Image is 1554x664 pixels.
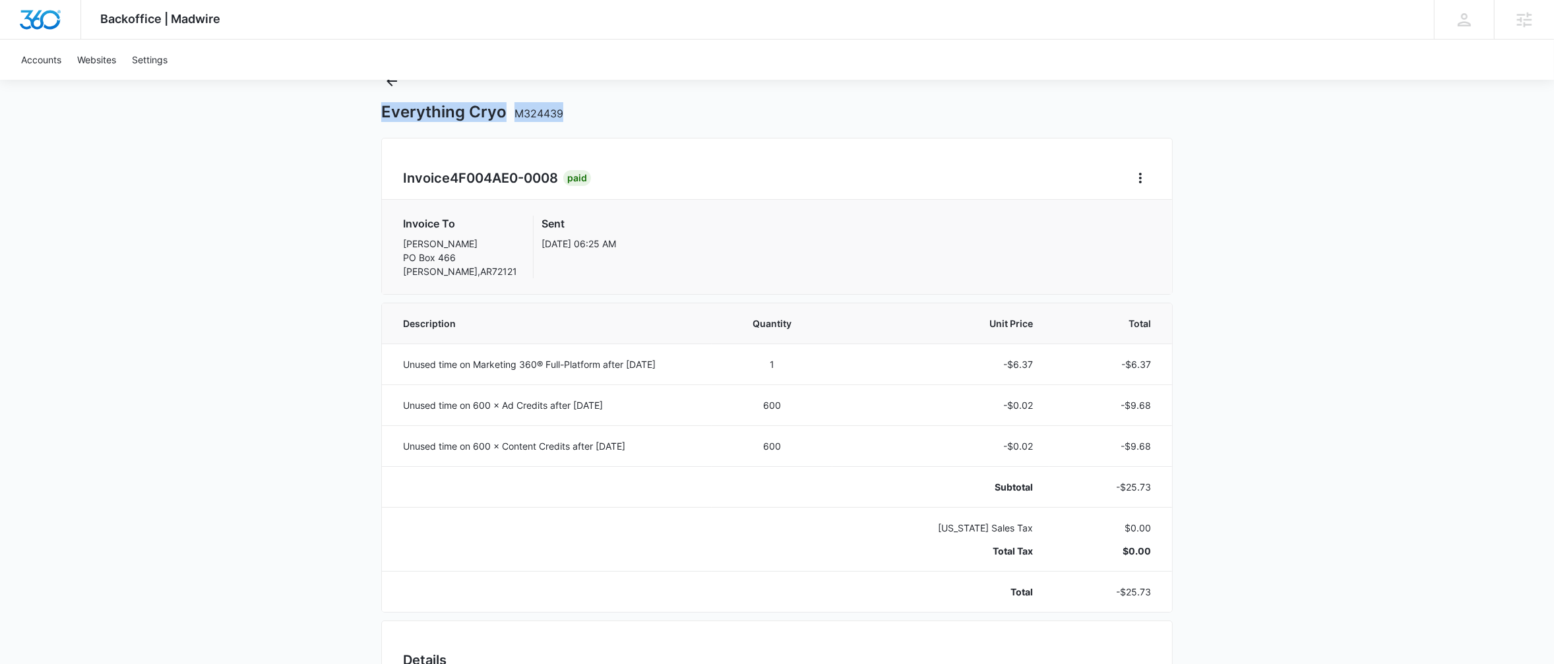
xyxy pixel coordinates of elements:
td: 600 [712,425,832,466]
p: [US_STATE] Sales Tax [848,521,1033,535]
h3: Invoice To [403,216,517,231]
p: $0.00 [1065,544,1151,558]
span: 4F004AE0-0008 [450,170,558,186]
h1: Everything Cryo [381,102,563,122]
p: -$6.37 [848,357,1033,371]
button: Back [381,71,402,92]
span: Quantity [728,317,817,330]
p: -$9.68 [1065,398,1151,412]
h3: Sent [542,216,616,231]
span: Backoffice | Madwire [101,12,221,26]
span: Description [403,317,696,330]
p: Unused time on Marketing 360® Full-Platform after [DATE] [403,357,696,371]
p: Total [848,585,1033,599]
span: Total [1065,317,1151,330]
p: -$25.73 [1065,585,1151,599]
a: Websites [69,40,124,80]
a: Accounts [13,40,69,80]
p: Unused time on 600 × Ad Credits after [DATE] [403,398,696,412]
p: [PERSON_NAME] PO Box 466 [PERSON_NAME] , AR 72121 [403,237,517,278]
p: Unused time on 600 × Content Credits after [DATE] [403,439,696,453]
p: Subtotal [848,480,1033,494]
td: 1 [712,344,832,384]
a: Settings [124,40,175,80]
p: -$25.73 [1065,480,1151,494]
p: $0.00 [1065,521,1151,535]
p: -$6.37 [1065,357,1151,371]
p: -$0.02 [848,439,1033,453]
td: 600 [712,384,832,425]
p: -$9.68 [1065,439,1151,453]
span: M324439 [514,107,563,120]
p: Total Tax [848,544,1033,558]
h2: Invoice [403,168,563,188]
div: Paid [563,170,591,186]
span: Unit Price [848,317,1033,330]
p: [DATE] 06:25 AM [542,237,616,251]
button: Home [1130,167,1151,189]
p: -$0.02 [848,398,1033,412]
